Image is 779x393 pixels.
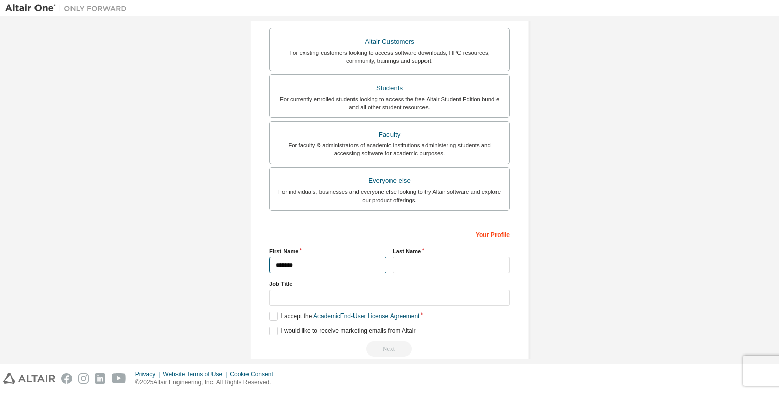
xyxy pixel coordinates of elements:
[135,378,279,387] p: © 2025 Altair Engineering, Inc. All Rights Reserved.
[78,373,89,384] img: instagram.svg
[276,81,503,95] div: Students
[313,312,419,320] a: Academic End-User License Agreement
[230,370,279,378] div: Cookie Consent
[393,247,510,255] label: Last Name
[269,247,386,255] label: First Name
[276,34,503,49] div: Altair Customers
[269,327,415,335] label: I would like to receive marketing emails from Altair
[269,341,510,357] div: Read and acccept EULA to continue
[276,95,503,111] div: For currently enrolled students looking to access the free Altair Student Edition bundle and all ...
[276,188,503,204] div: For individuals, businesses and everyone else looking to try Altair software and explore our prod...
[269,226,510,242] div: Your Profile
[276,174,503,188] div: Everyone else
[112,373,126,384] img: youtube.svg
[5,3,132,13] img: Altair One
[95,373,105,384] img: linkedin.svg
[269,312,419,321] label: I accept the
[3,373,55,384] img: altair_logo.svg
[276,49,503,65] div: For existing customers looking to access software downloads, HPC resources, community, trainings ...
[135,370,163,378] div: Privacy
[276,141,503,158] div: For faculty & administrators of academic institutions administering students and accessing softwa...
[269,280,510,288] label: Job Title
[276,128,503,142] div: Faculty
[163,370,230,378] div: Website Terms of Use
[61,373,72,384] img: facebook.svg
